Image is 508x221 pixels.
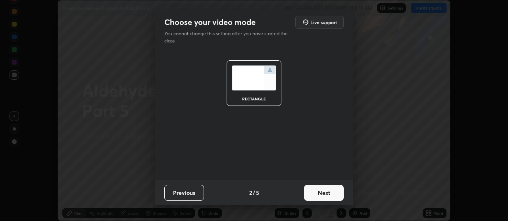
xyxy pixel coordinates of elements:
h4: 5 [256,188,259,197]
button: Next [304,185,344,201]
h2: Choose your video mode [164,17,256,27]
h4: 2 [249,188,252,197]
button: Previous [164,185,204,201]
div: rectangle [238,97,270,101]
p: You cannot change this setting after you have started the class [164,30,293,44]
img: normalScreenIcon.ae25ed63.svg [232,65,276,90]
h5: Live support [310,20,337,25]
h4: / [253,188,255,197]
